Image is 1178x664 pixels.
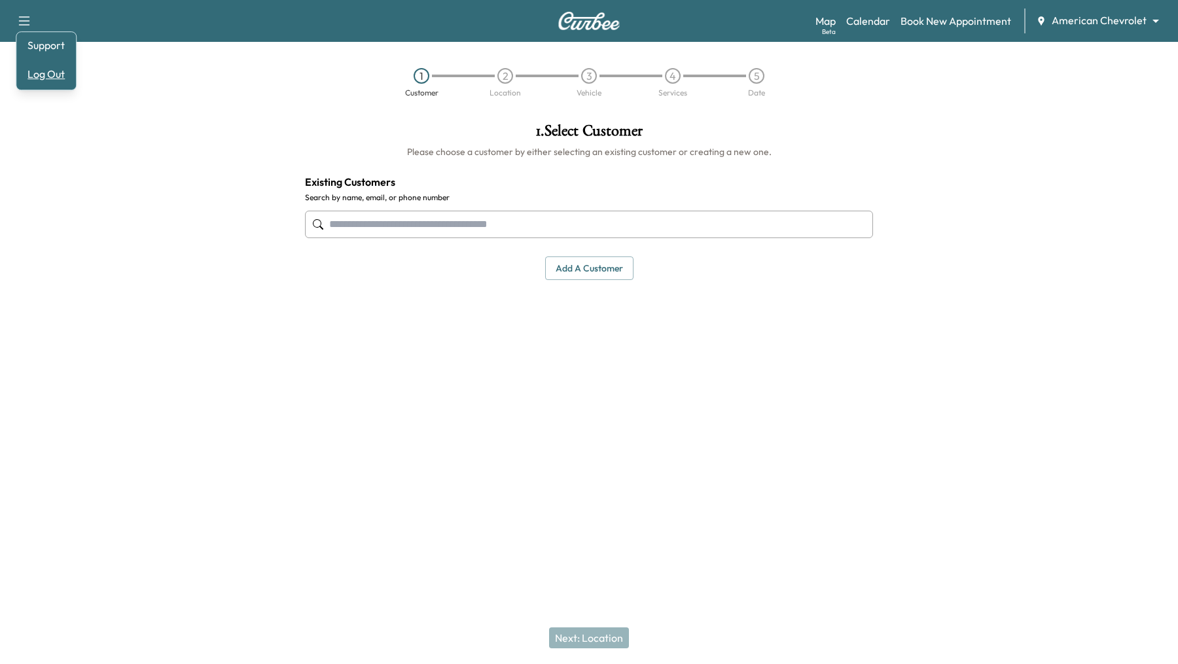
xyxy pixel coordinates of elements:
a: Book New Appointment [901,13,1011,29]
div: Vehicle [577,89,601,97]
span: American Chevrolet [1052,13,1147,28]
div: Customer [405,89,438,97]
label: Search by name, email, or phone number [305,192,873,203]
div: Location [490,89,521,97]
div: Date [748,89,765,97]
div: 1 [414,68,429,84]
h4: Existing Customers [305,174,873,190]
div: Services [658,89,687,97]
a: Calendar [846,13,890,29]
img: Curbee Logo [558,12,620,30]
div: 4 [665,68,681,84]
div: 3 [581,68,597,84]
button: Log Out [22,63,71,84]
h6: Please choose a customer by either selecting an existing customer or creating a new one. [305,145,873,158]
h1: 1 . Select Customer [305,123,873,145]
div: 5 [749,68,764,84]
div: Beta [822,27,836,37]
a: Support [22,37,71,53]
button: Add a customer [545,256,634,281]
a: MapBeta [815,13,836,29]
div: 2 [497,68,513,84]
